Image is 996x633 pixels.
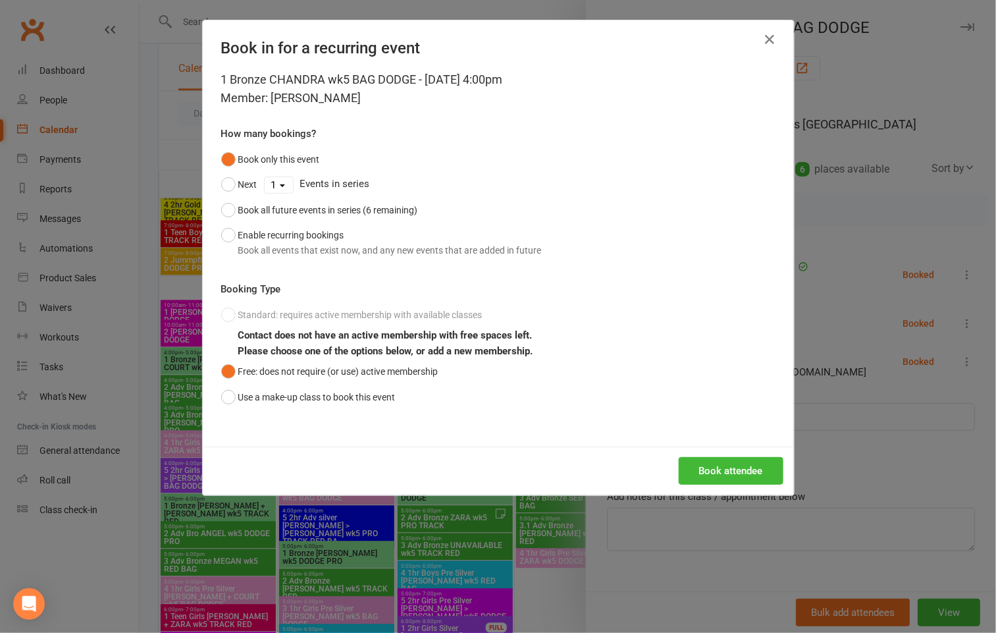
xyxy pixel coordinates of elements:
[221,70,775,107] div: 1 Bronze CHANDRA wk5 BAG DODGE - [DATE] 4:00pm Member: [PERSON_NAME]
[221,359,438,384] button: Free: does not require (or use) active membership
[221,172,775,197] div: Events in series
[221,39,775,57] h4: Book in for a recurring event
[679,457,783,485] button: Book attendee
[238,345,533,357] b: Please choose one of the options below, or add a new membership.
[221,126,317,142] label: How many bookings?
[221,281,281,297] label: Booking Type
[221,385,396,410] button: Use a make-up class to book this event
[238,329,533,341] b: Contact does not have an active membership with free spaces left.
[238,243,542,258] div: Book all events that exist now, and any new events that are added in future
[13,588,45,620] div: Open Intercom Messenger
[221,172,257,197] button: Next
[221,147,320,172] button: Book only this event
[221,198,418,223] button: Book all future events in series (6 remaining)
[760,29,781,50] button: Close
[221,223,542,263] button: Enable recurring bookingsBook all events that exist now, and any new events that are added in future
[238,203,418,217] div: Book all future events in series (6 remaining)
